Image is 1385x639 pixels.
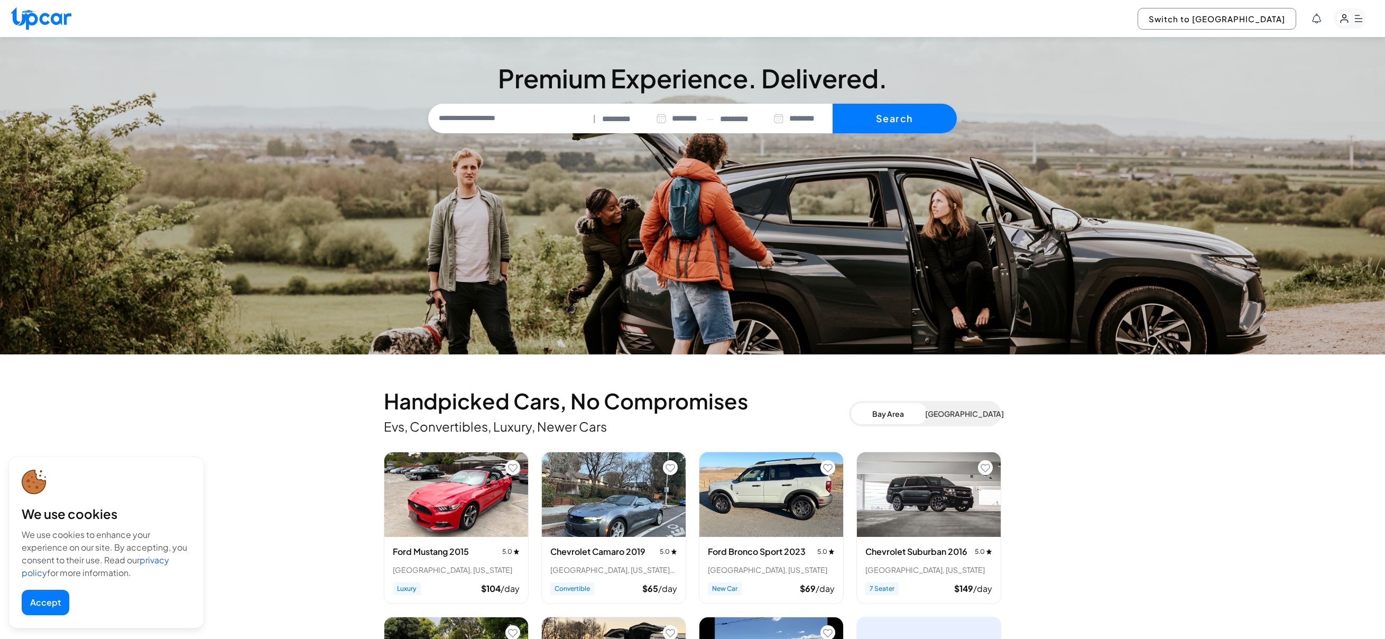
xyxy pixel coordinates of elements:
[542,452,686,537] img: Chevrolet Camaro 2019
[550,564,677,575] div: [GEOGRAPHIC_DATA], [US_STATE] • 2 trips
[1138,8,1296,30] button: Switch to [GEOGRAPHIC_DATA]
[699,452,844,604] div: View details for Ford Bronco Sport 2023
[856,452,1001,604] div: View details for Chevrolet Suburban 2016
[708,582,742,595] span: New Car
[393,545,469,558] h3: Ford Mustang 2015
[384,452,529,604] div: View details for Ford Mustang 2015
[384,392,849,409] h2: Handpicked Cars, No Compromises
[658,583,677,594] span: /day
[660,547,677,556] span: 5.0
[593,113,596,125] span: |
[393,564,520,575] div: [GEOGRAPHIC_DATA], [US_STATE]
[816,583,835,594] span: /day
[817,547,835,556] span: 5.0
[11,7,71,30] img: Upcar Logo
[975,547,992,556] span: 5.0
[671,549,677,554] img: star
[384,418,849,435] p: Evs, Convertibles, Luxury, Newer Cars
[865,582,899,595] span: 7 Seater
[22,590,69,615] button: Accept
[820,460,835,475] button: Add to favorites
[502,547,520,556] span: 5.0
[986,549,992,554] img: star
[505,460,520,475] button: Add to favorites
[800,583,816,594] span: $ 69
[851,403,925,424] button: Bay Area
[865,564,992,575] div: [GEOGRAPHIC_DATA], [US_STATE]
[541,452,686,604] div: View details for Chevrolet Camaro 2019
[707,113,714,125] span: —
[857,452,1001,537] img: Chevrolet Suburban 2016
[833,104,957,133] button: Search
[550,545,645,558] h3: Chevrolet Camaro 2019
[925,403,999,424] button: [GEOGRAPHIC_DATA]
[663,460,678,475] button: Add to favorites
[978,460,993,475] button: Add to favorites
[22,505,191,522] div: We use cookies
[708,564,835,575] div: [GEOGRAPHIC_DATA], [US_STATE]
[973,583,992,594] span: /day
[865,545,967,558] h3: Chevrolet Suburban 2016
[513,549,520,554] img: star
[642,583,658,594] span: $ 65
[501,583,520,594] span: /day
[481,583,501,594] span: $ 104
[22,470,47,495] img: cookie-icon.svg
[384,452,528,537] img: Ford Mustang 2015
[428,66,957,91] h3: Premium Experience. Delivered.
[954,583,973,594] span: $ 149
[828,549,835,554] img: star
[393,582,421,595] span: Luxury
[22,528,191,579] div: We use cookies to enhance your experience on our site. By accepting, you consent to their use. Re...
[550,582,594,595] span: Convertible
[699,452,843,537] img: Ford Bronco Sport 2023
[708,545,806,558] h3: Ford Bronco Sport 2023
